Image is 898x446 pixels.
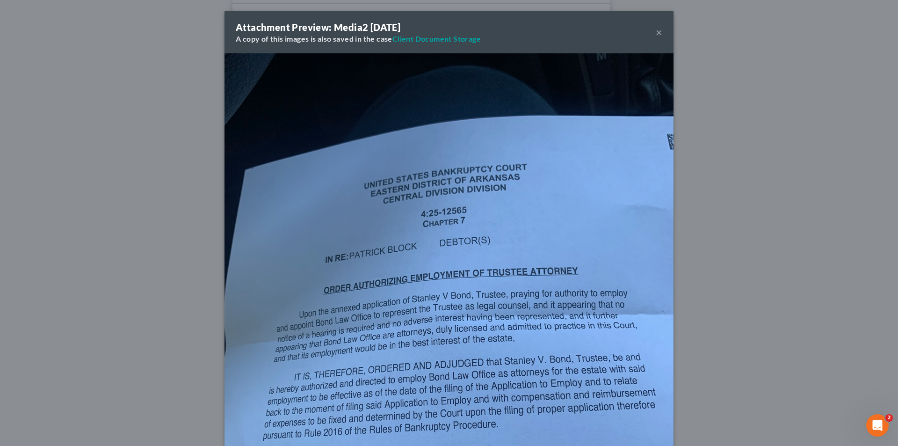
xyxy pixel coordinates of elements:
[866,414,889,437] iframe: Intercom live chat
[885,414,893,422] span: 2
[236,34,481,44] div: A copy of this images is also saved in the case
[236,22,400,33] strong: Attachment Preview: Media2 [DATE]
[656,27,662,38] button: ×
[392,34,481,43] a: Client Document Storage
